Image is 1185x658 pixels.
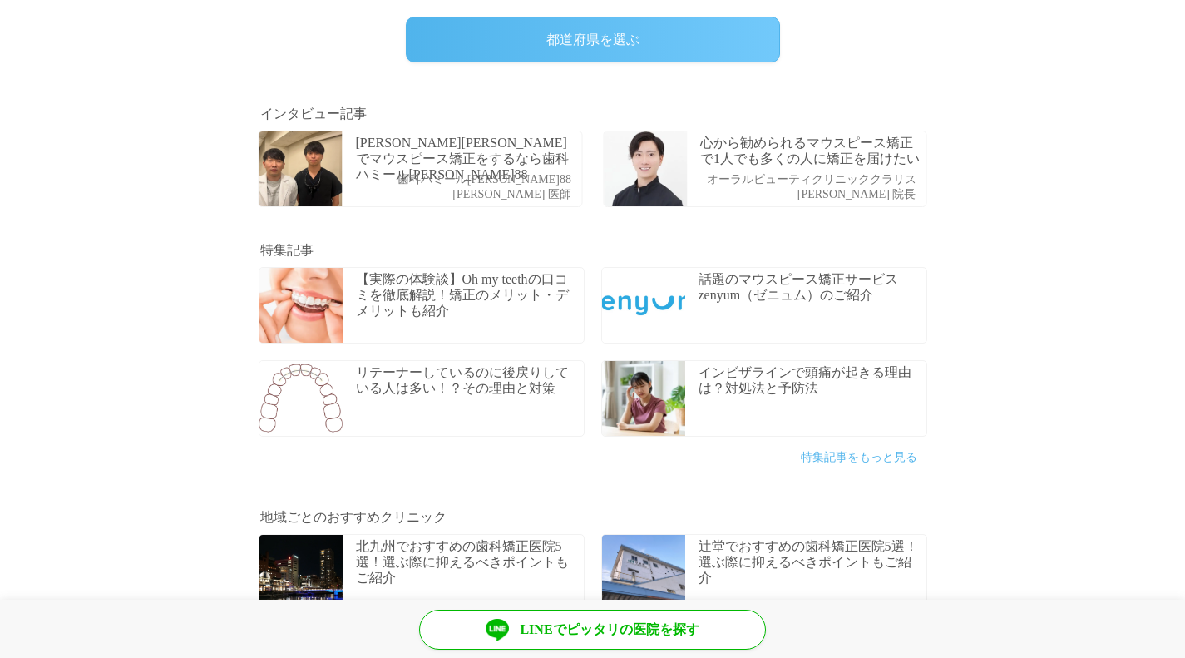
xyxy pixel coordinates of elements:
[259,268,343,343] img: 【実際の体験談】Oh my teethの口コミを徹底解説！矯正のメリット・デメリットも紹介
[397,188,571,202] p: [PERSON_NAME] 医師
[604,131,687,206] img: 歯科医師_引野貴之先生
[707,173,916,187] p: オーラルビューティクリニッククラリス
[707,188,916,202] p: [PERSON_NAME] 院長
[356,135,578,183] p: [PERSON_NAME][PERSON_NAME]でマウスピース矯正をするなら歯科ハミール[PERSON_NAME]88
[593,259,936,352] a: 今話題の矯正サービスZenyumのご紹介！話題のマウスピース矯正サービスzenyum（ゼニュム）のご紹介
[397,173,571,187] p: 歯科ハミール[PERSON_NAME]88
[259,535,343,610] img: 北九州でおすすめの歯科矯正医院5選！選ぶ際に抑えるべきポイントもご紹介
[602,361,685,436] img: インビザラインで頭痛が起きる理由は？対処法と予防法
[699,538,922,586] p: 辻堂でおすすめの歯科矯正医院5選！選ぶ際に抑えるべきポイントもご紹介
[356,538,580,586] p: 北九州でおすすめの歯科矯正医院5選！選ぶ際に抑えるべきポイントもご紹介
[406,17,780,62] div: 都道府県を選ぶ
[593,352,936,445] a: インビザラインで頭痛が起きる理由は？対処法と予防法インビザラインで頭痛が起きる理由は？対処法と予防法
[259,361,343,436] img: リテーナーしているのに後戻りしている人は多い！？その理由と対策
[250,122,591,215] a: 茂木先生・赤崎先生ツーショット[PERSON_NAME][PERSON_NAME]でマウスピース矯正をするなら歯科ハミール[PERSON_NAME]88歯科ハミール[PERSON_NAME]88...
[260,507,926,527] h2: 地域ごとのおすすめクリニック
[356,364,580,396] p: リテーナーしているのに後戻りしている人は多い！？その理由と対策
[419,610,766,650] a: LINEでピッタリの医院を探す
[260,240,926,260] h2: 特集記事
[801,451,917,463] a: 特集記事をもっと見る
[595,122,936,215] a: 歯科医師_引野貴之先生心から勧められるマウスピース矯正で1人でも多くの人に矯正を届けたいオーラルビューティクリニッククラリス[PERSON_NAME] 院長
[259,131,343,206] img: 茂木先生・赤崎先生ツーショット
[250,526,593,619] a: 北九州でおすすめの歯科矯正医院5選！選ぶ際に抑えるべきポイントもご紹介北九州でおすすめの歯科矯正医院5選！選ぶ際に抑えるべきポイントもご紹介
[602,268,685,343] img: 今話題の矯正サービスZenyumのご紹介！
[250,352,593,445] a: リテーナーしているのに後戻りしている人は多い！？その理由と対策リテーナーしているのに後戻りしている人は多い！？その理由と対策
[699,271,922,303] p: 話題のマウスピース矯正サービスzenyum（ゼニュム）のご紹介
[700,135,922,166] p: 心から勧められるマウスピース矯正で1人でも多くの人に矯正を届けたい
[356,271,580,319] p: 【実際の体験談】Oh my teethの口コミを徹底解説！矯正のメリット・デメリットも紹介
[260,104,926,124] h2: インタビュー記事
[602,535,685,610] img: 27521367 l
[699,364,922,396] p: インビザラインで頭痛が起きる理由は？対処法と予防法
[250,259,593,352] a: 【実際の体験談】Oh my teethの口コミを徹底解説！矯正のメリット・デメリットも紹介【実際の体験談】Oh my teethの口コミを徹底解説！矯正のメリット・デメリットも紹介
[593,526,936,619] a: 27521367 l辻堂でおすすめの歯科矯正医院5選！選ぶ際に抑えるべきポイントもご紹介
